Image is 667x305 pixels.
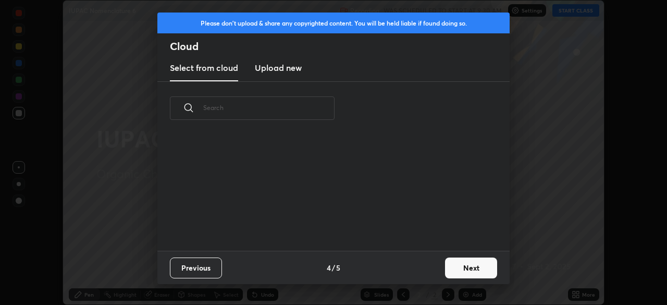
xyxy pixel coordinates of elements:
h2: Cloud [170,40,510,53]
button: Previous [170,258,222,278]
h3: Select from cloud [170,62,238,74]
input: Search [203,86,335,130]
h4: 4 [327,262,331,273]
button: Next [445,258,497,278]
h3: Upload new [255,62,302,74]
div: Please don't upload & share any copyrighted content. You will be held liable if found doing so. [157,13,510,33]
h4: 5 [336,262,340,273]
h4: / [332,262,335,273]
